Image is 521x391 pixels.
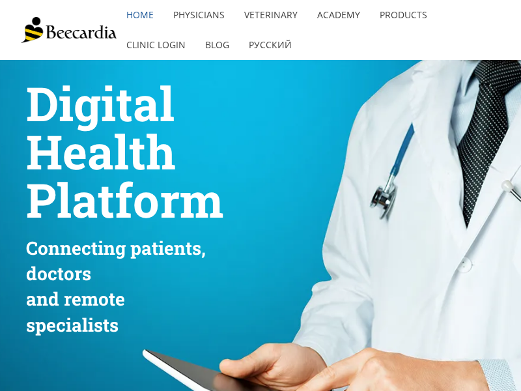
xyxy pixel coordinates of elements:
span: Digital Health [26,72,176,182]
a: Русский [239,30,302,60]
a: Blog [195,30,239,60]
a: Clinic Login [117,30,195,60]
span: Connecting patients, doctors [26,236,206,285]
span: Platform [26,169,223,231]
img: Beecardia [21,17,117,43]
span: and remote specialists [26,287,125,336]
